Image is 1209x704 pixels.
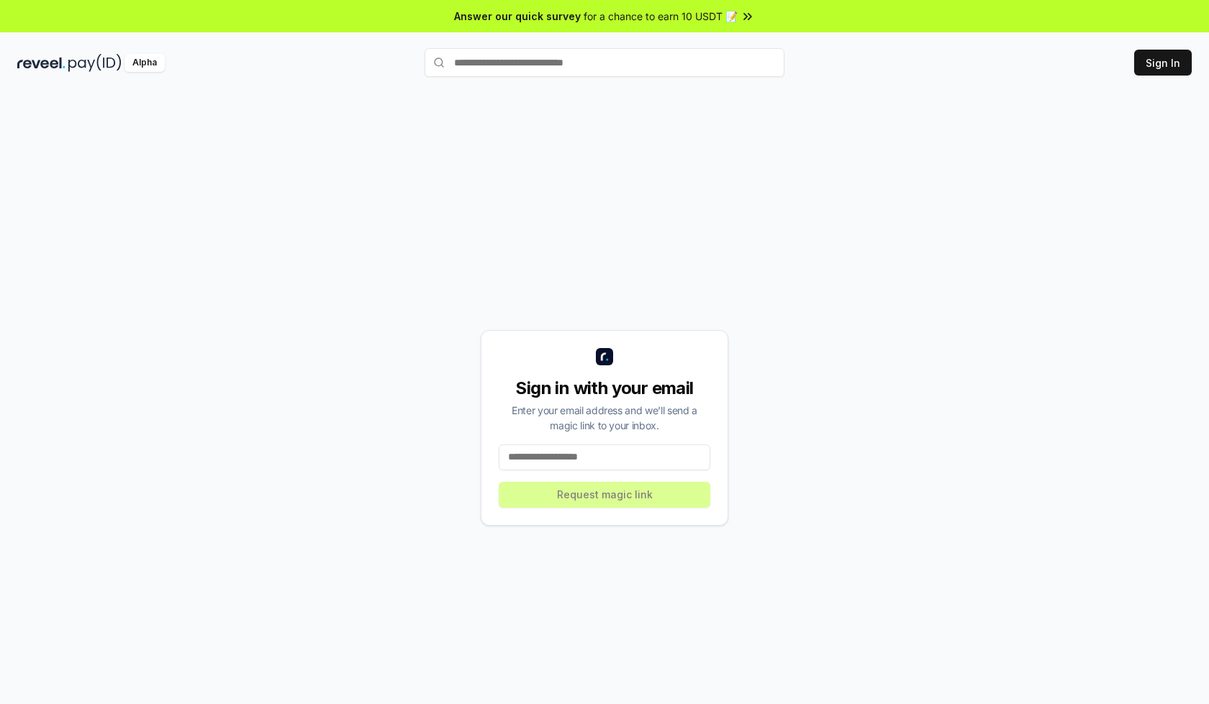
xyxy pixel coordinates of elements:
[499,403,710,433] div: Enter your email address and we’ll send a magic link to your inbox.
[499,377,710,400] div: Sign in with your email
[584,9,738,24] span: for a chance to earn 10 USDT 📝
[454,9,581,24] span: Answer our quick survey
[124,54,165,72] div: Alpha
[17,54,65,72] img: reveel_dark
[596,348,613,365] img: logo_small
[68,54,122,72] img: pay_id
[1134,50,1192,76] button: Sign In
